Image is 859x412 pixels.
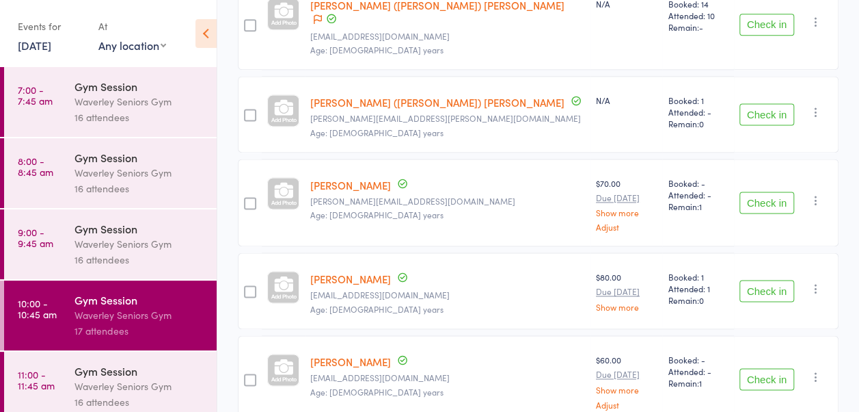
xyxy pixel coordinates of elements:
a: [PERSON_NAME] [310,272,391,286]
span: Age: [DEMOGRAPHIC_DATA] years [310,303,444,315]
span: Remain: [668,21,728,33]
button: Check in [739,14,794,36]
span: Remain: [668,118,728,129]
div: 17 attendees [74,323,205,339]
div: Gym Session [74,221,205,236]
span: Attended: - [668,189,728,201]
time: 9:00 - 9:45 am [18,227,53,248]
a: 8:00 -8:45 amGym SessionWaverley Seniors Gym16 attendees [4,138,217,208]
div: $80.00 [596,271,657,311]
a: Show more [596,385,657,394]
span: Age: [DEMOGRAPHIC_DATA] years [310,386,444,398]
a: [PERSON_NAME] [310,355,391,369]
span: Attended: - [668,106,728,118]
div: Waverley Seniors Gym [74,307,205,323]
div: $60.00 [596,354,657,408]
div: 16 attendees [74,252,205,268]
div: Gym Session [74,363,205,378]
div: At [98,15,166,38]
time: 7:00 - 7:45 am [18,84,53,106]
span: Remain: [668,377,728,389]
a: 10:00 -10:45 amGym SessionWaverley Seniors Gym17 attendees [4,281,217,350]
button: Check in [739,103,794,125]
small: IJKaplin@icloud.com [310,290,585,300]
span: Age: [DEMOGRAPHIC_DATA] years [310,209,444,220]
span: Remain: [668,201,728,212]
a: Show more [596,302,657,311]
div: 16 attendees [74,394,205,410]
time: 8:00 - 8:45 am [18,155,53,177]
a: 7:00 -7:45 amGym SessionWaverley Seniors Gym16 attendees [4,67,217,137]
div: Events for [18,15,85,38]
a: [PERSON_NAME] ([PERSON_NAME]) [PERSON_NAME] [310,95,564,110]
span: 1 [698,377,701,389]
span: Attended: 10 [668,10,728,21]
a: Adjust [596,400,657,409]
div: Gym Session [74,150,205,165]
time: 10:00 - 10:45 am [18,298,57,320]
small: portia95@hotmail.com [310,373,585,383]
span: Remain: [668,294,728,306]
button: Check in [739,368,794,390]
div: Gym Session [74,292,205,307]
span: 0 [698,118,703,129]
small: Due [DATE] [596,193,657,203]
small: Due [DATE] [596,287,657,296]
div: $70.00 [596,177,657,231]
div: Waverley Seniors Gym [74,378,205,394]
small: Due [DATE] [596,370,657,379]
span: Attended: 1 [668,283,728,294]
span: Age: [DEMOGRAPHIC_DATA] years [310,127,444,138]
div: Waverley Seniors Gym [74,165,205,181]
span: Booked: - [668,354,728,365]
span: Attended: - [668,365,728,377]
div: Waverley Seniors Gym [74,236,205,252]
a: 9:00 -9:45 amGym SessionWaverley Seniors Gym16 attendees [4,209,217,279]
div: Waverley Seniors Gym [74,94,205,110]
div: 16 attendees [74,110,205,125]
a: Adjust [596,222,657,231]
a: [DATE] [18,38,51,53]
small: peggy.johnson@bigpond.com [310,114,585,123]
span: - [698,21,703,33]
span: Booked: 1 [668,94,728,106]
span: Booked: - [668,177,728,189]
small: jhislop8@gmail.com [310,31,585,41]
span: Age: [DEMOGRAPHIC_DATA] years [310,44,444,55]
div: 16 attendees [74,181,205,196]
button: Check in [739,192,794,214]
div: Gym Session [74,79,205,94]
time: 11:00 - 11:45 am [18,369,55,391]
a: Show more [596,208,657,217]
span: 0 [698,294,703,306]
span: 1 [698,201,701,212]
span: Booked: 1 [668,271,728,283]
div: Any location [98,38,166,53]
a: [PERSON_NAME] [310,178,391,192]
button: Check in [739,280,794,302]
div: N/A [596,94,657,106]
small: g.kainer@unswalumni.com [310,196,585,206]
